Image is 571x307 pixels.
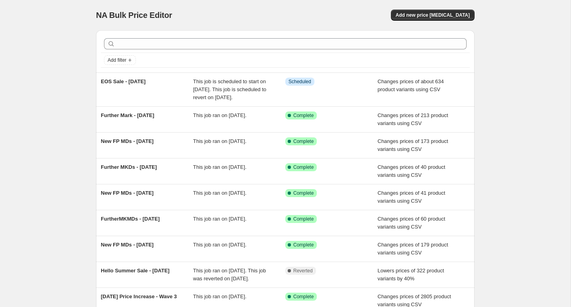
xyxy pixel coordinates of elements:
span: Complete [293,112,314,119]
span: Complete [293,138,314,145]
span: NA Bulk Price Editor [96,11,172,20]
span: Add filter [108,57,126,63]
span: Changes prices of 60 product variants using CSV [378,216,445,230]
span: Changes prices of about 634 product variants using CSV [378,78,444,92]
span: This job ran on [DATE]. This job was reverted on [DATE]. [193,268,266,282]
span: New FP MDs - [DATE] [101,138,153,144]
span: Add new price [MEDICAL_DATA] [396,12,470,18]
button: Add filter [104,55,136,65]
span: Hello Summer Sale - [DATE] [101,268,169,274]
span: Complete [293,190,314,196]
span: EOS Sale - [DATE] [101,78,145,84]
span: Lowers prices of 322 product variants by 40% [378,268,444,282]
span: Further Mark - [DATE] [101,112,154,118]
span: This job ran on [DATE]. [193,190,247,196]
span: Complete [293,164,314,170]
span: [DATE] Price Increase - Wave 3 [101,293,177,299]
span: This job ran on [DATE]. [193,164,247,170]
span: This job ran on [DATE]. [193,138,247,144]
span: This job ran on [DATE]. [193,216,247,222]
span: Complete [293,293,314,300]
span: Changes prices of 179 product variants using CSV [378,242,448,256]
span: Scheduled [288,78,311,85]
span: Changes prices of 173 product variants using CSV [378,138,448,152]
span: FurtherMKMDs - [DATE] [101,216,160,222]
span: Complete [293,216,314,222]
span: This job is scheduled to start on [DATE]. This job is scheduled to revert on [DATE]. [193,78,267,100]
span: This job ran on [DATE]. [193,112,247,118]
span: New FP MDs - [DATE] [101,242,153,248]
span: Changes prices of 40 product variants using CSV [378,164,445,178]
span: This job ran on [DATE]. [193,242,247,248]
span: Complete [293,242,314,248]
span: Changes prices of 41 product variants using CSV [378,190,445,204]
button: Add new price [MEDICAL_DATA] [391,10,475,21]
span: Changes prices of 213 product variants using CSV [378,112,448,126]
span: This job ran on [DATE]. [193,293,247,299]
span: Further MKDs - [DATE] [101,164,157,170]
span: Reverted [293,268,313,274]
span: New FP MDs - [DATE] [101,190,153,196]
